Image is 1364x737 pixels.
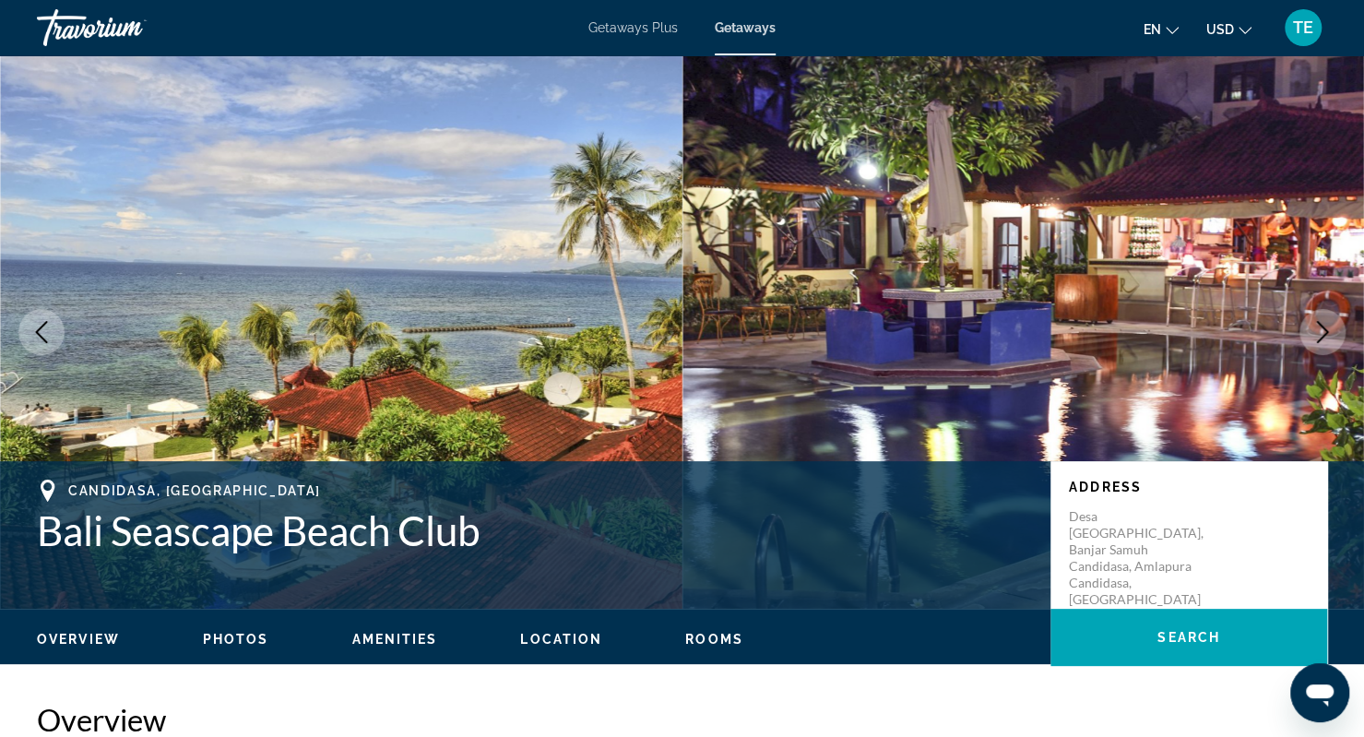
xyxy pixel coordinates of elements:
[37,631,120,648] button: Overview
[1144,22,1161,37] span: en
[1279,8,1327,47] button: User Menu
[520,631,602,648] button: Location
[37,4,221,52] a: Travorium
[685,631,743,648] button: Rooms
[351,632,437,647] span: Amenities
[1144,16,1179,42] button: Change language
[37,506,1032,554] h1: Bali Seascape Beach Club
[1157,630,1220,645] span: Search
[520,632,602,647] span: Location
[1050,609,1327,666] button: Search
[18,309,65,355] button: Previous image
[1293,18,1313,37] span: TE
[68,483,321,498] span: Candidasa, [GEOGRAPHIC_DATA]
[1206,22,1234,37] span: USD
[685,632,743,647] span: Rooms
[203,631,269,648] button: Photos
[715,20,776,35] a: Getaways
[351,631,437,648] button: Amenities
[1069,480,1309,494] p: Address
[1290,663,1349,722] iframe: Button to launch messaging window
[1206,16,1251,42] button: Change currency
[1299,309,1346,355] button: Next image
[37,632,120,647] span: Overview
[1069,508,1216,608] p: Desa [GEOGRAPHIC_DATA], Banjar Samuh Candidasa, Amlapura Candidasa, [GEOGRAPHIC_DATA]
[588,20,678,35] a: Getaways Plus
[203,632,269,647] span: Photos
